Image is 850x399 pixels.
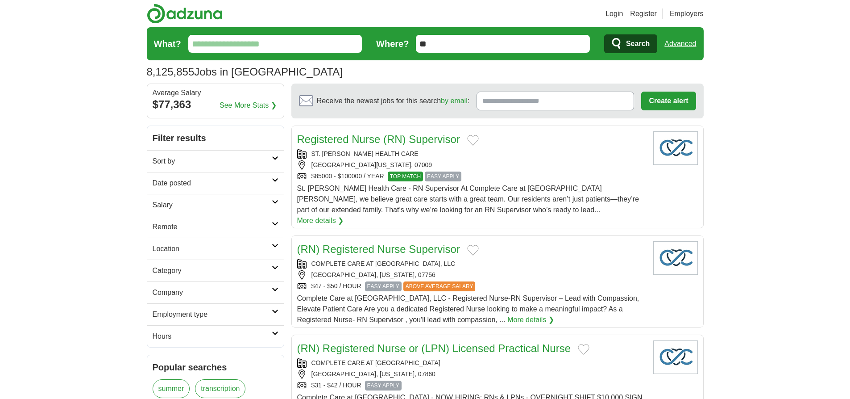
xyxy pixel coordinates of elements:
[653,241,698,275] img: Company logo
[365,281,402,291] span: EASY APPLY
[147,66,343,78] h1: Jobs in [GEOGRAPHIC_DATA]
[153,379,190,398] a: summer
[578,344,589,355] button: Add to favorite jobs
[297,370,646,379] div: [GEOGRAPHIC_DATA], [US_STATE], 07860
[147,238,284,260] a: Location
[147,4,223,24] img: Adzuna logo
[147,64,195,80] span: 8,125,855
[317,96,469,106] span: Receive the newest jobs for this search :
[467,245,479,256] button: Add to favorite jobs
[147,126,284,150] h2: Filter results
[297,149,646,159] div: ST. [PERSON_NAME] HEALTH CARE
[147,194,284,216] a: Salary
[626,35,650,53] span: Search
[297,281,646,291] div: $47 - $50 / HOUR
[153,361,278,374] h2: Popular searches
[670,8,704,19] a: Employers
[297,381,646,391] div: $31 - $42 / HOUR
[297,185,639,214] span: St. [PERSON_NAME] Health Care - RN Supervisor At Complete Care at [GEOGRAPHIC_DATA][PERSON_NAME],...
[147,260,284,281] a: Category
[297,294,639,323] span: Complete Care at [GEOGRAPHIC_DATA], LLC - Registered Nurse-RN Supervisor – Lead with Compassion, ...
[297,133,460,145] a: Registered Nurse (RN) Supervisor
[297,259,646,269] div: COMPLETE CARE AT [GEOGRAPHIC_DATA], LLC
[297,215,344,226] a: More details ❯
[153,331,272,342] h2: Hours
[153,156,272,167] h2: Sort by
[147,325,284,347] a: Hours
[425,172,461,181] span: EASY APPLY
[664,35,696,53] a: Advanced
[147,216,284,238] a: Remote
[507,315,554,325] a: More details ❯
[403,281,476,291] span: ABOVE AVERAGE SALARY
[147,303,284,325] a: Employment type
[467,135,479,146] button: Add to favorite jobs
[147,281,284,303] a: Company
[153,222,272,232] h2: Remote
[441,97,468,105] a: by email
[388,172,423,181] span: TOP MATCH
[220,100,277,111] a: See More Stats ❯
[630,8,657,19] a: Register
[297,243,460,255] a: (RN) Registered Nurse Supervisor
[153,178,272,189] h2: Date posted
[153,287,272,298] h2: Company
[153,309,272,320] h2: Employment type
[195,379,245,398] a: transcription
[297,172,646,181] div: $85000 - $100000 / YEAR
[147,172,284,194] a: Date posted
[297,342,571,354] a: (RN) Registered Nurse or (LPN) Licensed Practical Nurse
[153,265,272,276] h2: Category
[653,131,698,165] img: Company logo
[153,244,272,254] h2: Location
[376,37,409,50] label: Where?
[297,358,646,368] div: COMPLETE CARE AT [GEOGRAPHIC_DATA]
[153,89,278,97] div: Average Salary
[297,270,646,280] div: [GEOGRAPHIC_DATA], [US_STATE], 07756
[153,200,272,210] h2: Salary
[605,8,623,19] a: Login
[604,34,657,53] button: Search
[365,381,402,391] span: EASY APPLY
[153,97,278,113] div: $77,363
[154,37,181,50] label: What?
[147,150,284,172] a: Sort by
[297,160,646,170] div: [GEOGRAPHIC_DATA][US_STATE], 07009
[653,340,698,374] img: Company logo
[641,92,696,110] button: Create alert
